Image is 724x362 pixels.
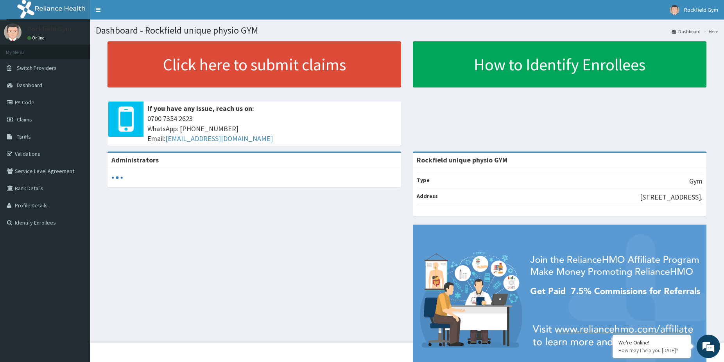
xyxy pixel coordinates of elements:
p: Gym [689,176,702,186]
strong: Rockfield unique physio GYM [417,155,507,164]
b: Address [417,193,438,200]
a: Online [27,35,46,41]
span: Tariffs [17,133,31,140]
a: Dashboard [672,28,701,35]
span: Switch Providers [17,64,57,71]
a: How to Identify Enrollees [413,41,706,87]
p: How may I help you today? [618,347,685,354]
b: If you have any issue, reach us on: [147,104,254,113]
img: User Image [670,5,679,15]
div: We're Online! [618,339,685,346]
h1: Dashboard - Rockfield unique physio GYM [96,25,718,36]
li: Here [701,28,718,35]
span: Dashboard [17,82,42,89]
a: Click here to submit claims [108,41,401,87]
b: Type [417,177,430,184]
a: [EMAIL_ADDRESS][DOMAIN_NAME] [165,134,273,143]
span: Claims [17,116,32,123]
span: Rockfield Gym [684,6,718,13]
img: User Image [4,23,22,41]
b: Administrators [111,155,159,164]
p: [STREET_ADDRESS]. [640,192,702,202]
span: 0700 7354 2623 WhatsApp: [PHONE_NUMBER] Email: [147,114,397,144]
svg: audio-loading [111,172,123,184]
p: Rockfield Gym [27,25,71,32]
